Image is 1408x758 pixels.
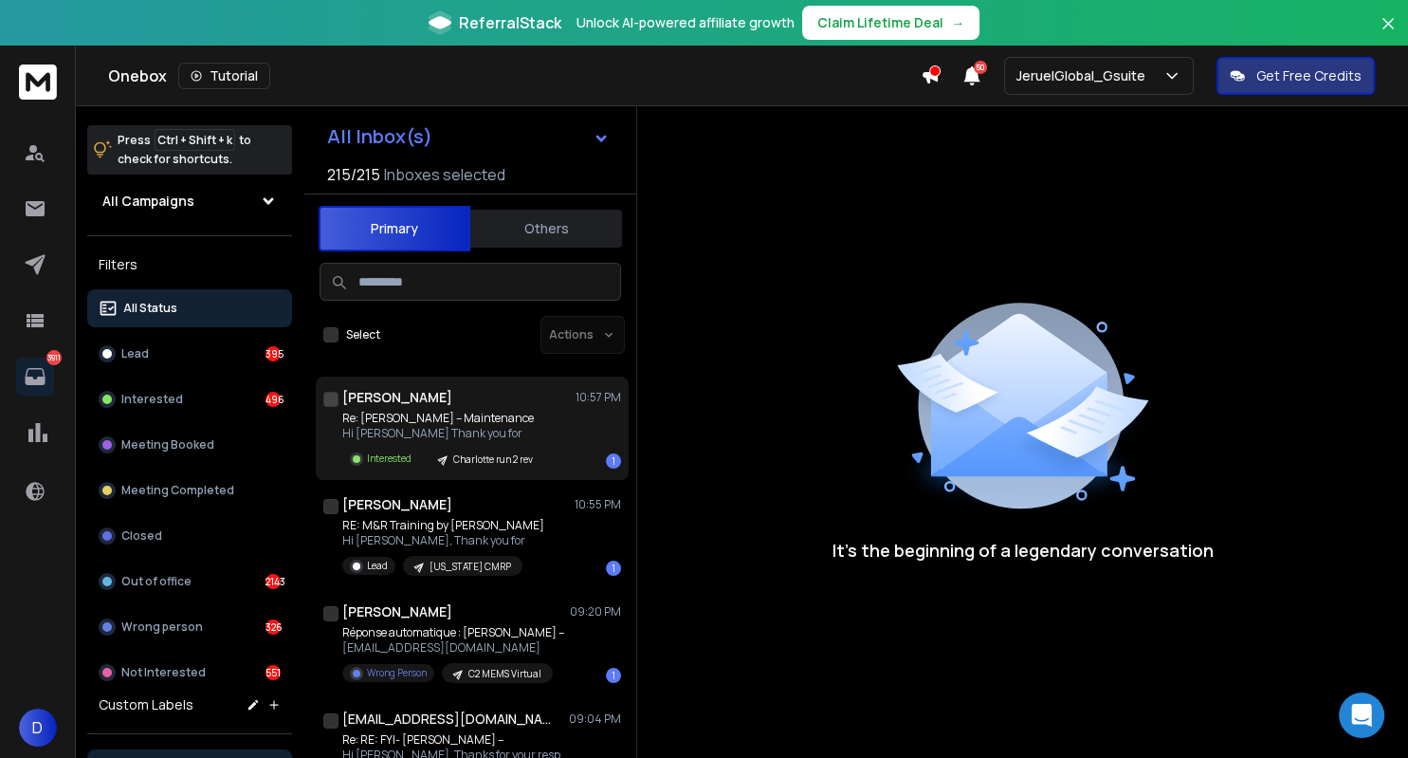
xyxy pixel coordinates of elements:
h1: All Campaigns [102,192,194,211]
p: Not Interested [121,665,206,680]
p: Hi [PERSON_NAME], Thank you for [342,533,544,548]
div: 395 [265,346,281,361]
p: Lead [121,346,149,361]
p: Wrong Person [367,666,427,680]
p: JeruelGlobal_Gsuite [1016,66,1153,85]
p: Charlotte run 2 rev [453,453,533,467]
p: [US_STATE] CMRP [430,560,511,574]
p: 09:04 PM [569,712,621,727]
p: 3911 [46,350,62,365]
p: It’s the beginning of a legendary conversation [832,537,1214,564]
p: Out of office [121,574,192,589]
button: Tutorial [178,63,270,89]
button: Claim Lifetime Deal→ [802,6,979,40]
div: Open Intercom Messenger [1339,693,1384,738]
h3: Custom Labels [99,695,193,714]
button: Wrong person326 [87,608,292,646]
button: Out of office2143 [87,563,292,601]
p: Re: RE: FYI- [PERSON_NAME] – [342,732,570,748]
button: Not Interested551 [87,654,292,692]
h3: Inboxes selected [384,163,505,186]
span: 50 [974,61,987,74]
button: Meeting Booked [87,426,292,464]
p: Meeting Booked [121,437,214,453]
p: C2 MEMS Virtual [468,667,541,681]
h1: [PERSON_NAME] [342,602,452,621]
button: Interested496 [87,380,292,418]
h1: [EMAIL_ADDRESS][DOMAIN_NAME] [342,710,551,729]
button: All Campaigns [87,182,292,220]
p: RE: M&R Training by [PERSON_NAME] [342,518,544,533]
div: 1 [606,668,621,683]
h3: Filters [87,251,292,278]
p: 10:57 PM [576,390,621,405]
span: ReferralStack [459,11,561,34]
div: 1 [606,453,621,469]
button: All Inbox(s) [312,118,625,156]
p: Interested [367,452,411,466]
button: Primary [319,206,470,251]
p: Réponse automatique : [PERSON_NAME] – [342,625,564,640]
span: → [951,13,964,32]
div: 1 [606,561,621,576]
button: D [19,709,57,747]
button: Others [470,208,622,250]
p: 09:20 PM [570,604,621,619]
h1: [PERSON_NAME] [342,388,452,407]
span: 215 / 215 [327,163,380,186]
div: 2143 [265,574,281,589]
button: Lead395 [87,335,292,373]
p: Get Free Credits [1256,66,1362,85]
p: Press to check for shortcuts. [118,131,251,169]
button: Close banner [1376,11,1400,57]
p: All Status [123,301,177,316]
a: 3911 [16,358,54,396]
button: All Status [87,289,292,327]
div: 551 [265,665,281,680]
button: Meeting Completed [87,471,292,509]
p: Lead [367,559,388,573]
button: Closed [87,517,292,555]
h1: All Inbox(s) [327,127,432,146]
p: Unlock AI-powered affiliate growth [576,13,795,32]
button: Get Free Credits [1216,57,1375,95]
div: 496 [265,392,281,407]
p: Closed [121,528,162,544]
div: 326 [265,619,281,635]
p: [EMAIL_ADDRESS][DOMAIN_NAME] [342,640,564,656]
p: Interested [121,392,183,407]
div: Onebox [108,63,921,89]
p: Re: [PERSON_NAME] – Maintenance [342,411,544,426]
span: Ctrl + Shift + k [155,129,235,151]
p: Wrong person [121,619,203,635]
p: Meeting Completed [121,483,234,498]
p: Hi [PERSON_NAME] Thank you for [342,426,544,441]
h1: [PERSON_NAME] [342,495,452,514]
p: 10:55 PM [575,497,621,512]
label: Select [346,327,380,342]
